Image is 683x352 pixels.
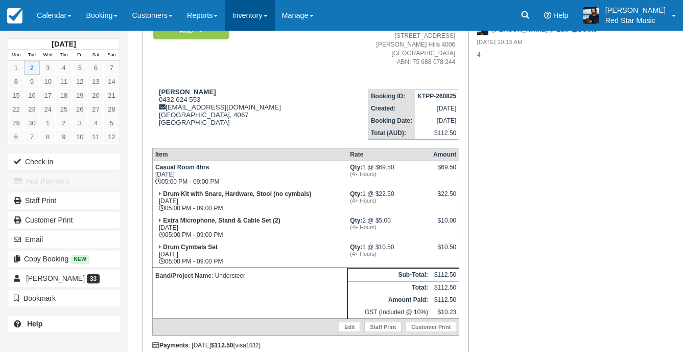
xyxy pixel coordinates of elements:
[368,127,415,140] th: Total (AUD):
[56,61,72,75] a: 4
[339,322,360,332] a: Edit
[433,217,456,232] div: $10.00
[72,89,88,102] a: 19
[88,50,104,61] th: Sat
[368,102,415,115] th: Created:
[571,26,597,33] a: Delete
[347,306,431,319] td: GST (Included @ 10%)
[40,50,56,61] th: Wed
[8,116,24,130] a: 29
[152,214,347,241] td: [DATE] 05:00 PM - 09:00 PM
[415,115,459,127] td: [DATE]
[40,116,56,130] a: 1
[24,75,40,89] a: 9
[24,130,40,144] a: 7
[56,89,72,102] a: 18
[72,116,88,130] a: 3
[350,171,428,177] em: (4+ Hours)
[8,212,120,228] a: Customer Print
[583,7,599,24] img: A1
[56,130,72,144] a: 9
[431,268,459,281] td: $112.50
[56,75,72,89] a: 11
[40,89,56,102] a: 17
[553,11,569,19] span: Help
[8,173,120,189] button: Add Payment
[155,271,345,281] p: : Understeer
[26,274,85,282] span: [PERSON_NAME]
[104,61,120,75] a: 7
[24,50,40,61] th: Tue
[88,116,104,130] a: 4
[350,190,362,197] strong: Qty
[88,130,104,144] a: 11
[431,294,459,306] td: $112.50
[211,342,233,349] strong: $112.50
[433,164,456,179] div: $69.50
[406,322,456,332] a: Customer Print
[347,268,431,281] th: Sub-Total:
[40,130,56,144] a: 8
[56,50,72,61] th: Thu
[336,23,455,67] address: Red Star Music [STREET_ADDRESS] [PERSON_NAME] Hills 4006 [GEOGRAPHIC_DATA] ABN: 75 688 078 244
[544,12,551,19] i: Help
[350,164,362,171] strong: Qty
[492,26,548,33] strong: [PERSON_NAME]
[152,342,189,349] strong: Payments
[8,270,120,287] a: [PERSON_NAME] 33
[152,148,347,161] th: Item
[24,116,40,130] a: 30
[8,130,24,144] a: 6
[8,89,24,102] a: 15
[415,127,459,140] td: $112.50
[155,164,209,171] strong: Casual Room 4hrs
[477,38,632,49] em: [DATE] 10:13 AM
[8,153,120,170] button: Check-in
[415,102,459,115] td: [DATE]
[152,21,226,40] a: Paid
[431,306,459,319] td: $10.23
[153,22,229,40] em: Paid
[477,50,632,60] p: 4
[364,322,402,332] a: Staff Print
[155,272,211,279] strong: Band/Project Name
[27,320,42,328] b: Help
[605,5,666,15] p: [PERSON_NAME]
[163,244,218,251] strong: Drum Cymbals Set
[88,61,104,75] a: 6
[72,130,88,144] a: 10
[152,188,347,214] td: [DATE] 05:00 PM - 09:00 PM
[350,251,428,257] em: (4+ Hours)
[433,190,456,206] div: $22.50
[431,148,459,161] th: Amount
[87,274,100,283] span: 33
[72,75,88,89] a: 12
[550,26,568,33] a: Edit
[72,102,88,116] a: 26
[152,88,332,139] div: 0432 624 553 [EMAIL_ADDRESS][DOMAIN_NAME] [GEOGRAPHIC_DATA], 4067 [GEOGRAPHIC_DATA]
[163,217,280,224] strong: Extra Microphone, Stand & Cable Set (2)
[8,192,120,209] a: Staff Print
[104,116,120,130] a: 5
[40,102,56,116] a: 24
[88,102,104,116] a: 27
[104,75,120,89] a: 14
[417,93,456,100] strong: KTPP-260825
[347,281,431,294] th: Total:
[52,40,76,48] strong: [DATE]
[347,294,431,306] th: Amount Paid:
[40,61,56,75] a: 3
[104,50,120,61] th: Sun
[350,197,428,204] em: (4+ Hours)
[24,102,40,116] a: 23
[152,161,347,188] td: [DATE] 05:00 PM - 09:00 PM
[24,89,40,102] a: 16
[152,241,347,268] td: [DATE] 05:00 PM - 09:00 PM
[347,148,431,161] th: Rate
[8,75,24,89] a: 8
[8,61,24,75] a: 1
[24,61,40,75] a: 2
[104,89,120,102] a: 21
[7,8,22,24] img: checkfront-main-nav-mini-logo.png
[88,89,104,102] a: 20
